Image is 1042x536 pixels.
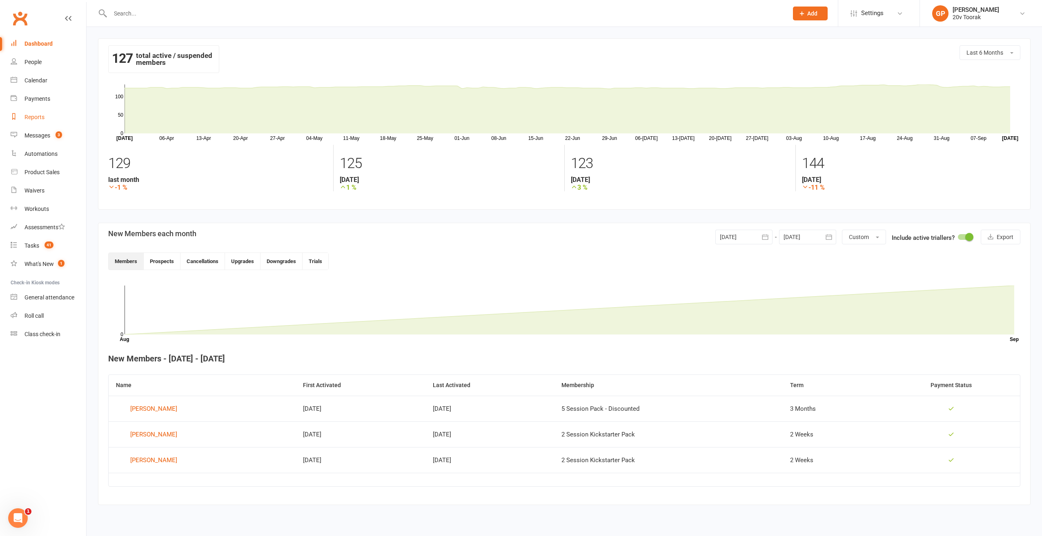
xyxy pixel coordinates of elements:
[116,454,288,466] a: [PERSON_NAME]
[24,206,49,212] div: Workouts
[109,253,144,270] button: Members
[425,447,554,473] td: [DATE]
[932,5,948,22] div: GP
[793,7,828,20] button: Add
[802,151,1020,176] div: 144
[802,176,1020,184] strong: [DATE]
[11,90,86,108] a: Payments
[11,71,86,90] a: Calendar
[24,151,58,157] div: Automations
[425,421,554,447] td: [DATE]
[11,182,86,200] a: Waivers
[802,184,1020,191] strong: -11 %
[108,354,1020,363] h4: New Members - [DATE] - [DATE]
[24,312,44,319] div: Roll call
[11,307,86,325] a: Roll call
[10,8,30,29] a: Clubworx
[116,428,288,441] a: [PERSON_NAME]
[11,126,86,145] a: Messages 3
[24,95,50,102] div: Payments
[58,260,65,267] span: 1
[882,375,1020,396] th: Payment Status
[303,253,328,270] button: Trials
[108,230,196,238] h3: New Members each month
[340,184,558,191] strong: 1 %
[108,45,219,73] div: total active / suspended members
[554,447,782,473] td: 2 Session Kickstarter Pack
[11,145,86,163] a: Automations
[296,396,425,421] td: [DATE]
[425,375,554,396] th: Last Activated
[783,375,882,396] th: Term
[11,108,86,126] a: Reports
[849,234,869,240] span: Custom
[8,508,28,528] iframe: Intercom live chat
[953,6,999,13] div: [PERSON_NAME]
[24,40,53,47] div: Dashboard
[571,151,789,176] div: 123
[953,13,999,21] div: 20v Toorak
[24,224,65,230] div: Assessments
[24,242,39,249] div: Tasks
[24,261,54,267] div: What's New
[24,77,47,84] div: Calendar
[109,375,296,396] th: Name
[296,421,425,447] td: [DATE]
[340,151,558,176] div: 125
[24,132,50,139] div: Messages
[130,428,177,441] div: [PERSON_NAME]
[108,176,327,184] strong: last month
[11,200,86,218] a: Workouts
[425,396,554,421] td: [DATE]
[225,253,260,270] button: Upgrades
[25,508,31,515] span: 1
[340,176,558,184] strong: [DATE]
[260,253,303,270] button: Downgrades
[11,163,86,182] a: Product Sales
[11,218,86,237] a: Assessments
[571,184,789,191] strong: 3 %
[571,176,789,184] strong: [DATE]
[783,447,882,473] td: 2 Weeks
[807,10,817,17] span: Add
[56,131,62,138] span: 3
[554,375,782,396] th: Membership
[960,45,1020,60] button: Last 6 Months
[981,230,1020,244] button: Export
[11,288,86,307] a: General attendance kiosk mode
[842,230,886,244] button: Custom
[11,237,86,255] a: Tasks 41
[296,375,425,396] th: First Activated
[11,53,86,71] a: People
[108,151,327,176] div: 129
[11,255,86,273] a: What's New1
[112,52,133,64] strong: 127
[108,184,327,191] strong: -1 %
[130,454,177,466] div: [PERSON_NAME]
[116,403,288,415] a: [PERSON_NAME]
[130,403,177,415] div: [PERSON_NAME]
[892,233,955,243] label: Include active triallers?
[554,421,782,447] td: 2 Session Kickstarter Pack
[24,187,45,194] div: Waivers
[966,49,1003,56] span: Last 6 Months
[861,4,884,22] span: Settings
[24,294,74,301] div: General attendance
[24,114,45,120] div: Reports
[11,325,86,343] a: Class kiosk mode
[144,253,180,270] button: Prospects
[108,8,782,19] input: Search...
[180,253,225,270] button: Cancellations
[24,169,60,175] div: Product Sales
[24,59,42,65] div: People
[24,331,60,337] div: Class check-in
[783,421,882,447] td: 2 Weeks
[11,35,86,53] a: Dashboard
[45,241,53,248] span: 41
[783,396,882,421] td: 3 Months
[296,447,425,473] td: [DATE]
[554,396,782,421] td: 5 Session Pack - Discounted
